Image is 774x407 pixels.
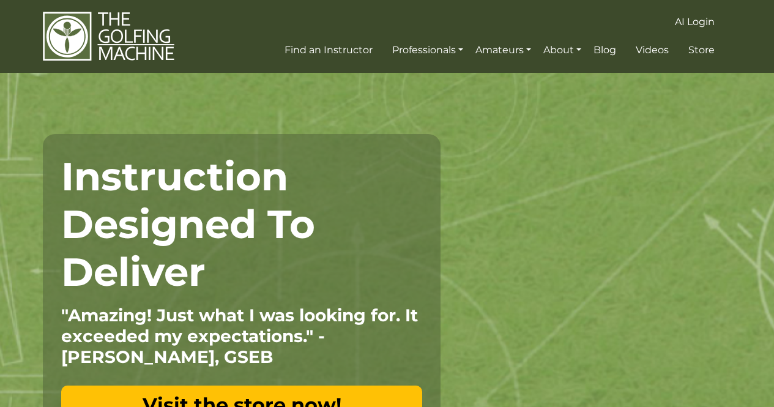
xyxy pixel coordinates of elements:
span: AI Login [675,16,715,28]
p: "Amazing! Just what I was looking for. It exceeded my expectations." - [PERSON_NAME], GSEB [61,305,422,367]
span: Store [688,44,715,56]
h1: Instruction Designed To Deliver [61,152,422,296]
a: Videos [633,39,672,61]
a: Blog [590,39,619,61]
a: Find an Instructor [281,39,376,61]
a: AI Login [672,11,718,33]
a: Professionals [389,39,466,61]
span: Videos [636,44,669,56]
span: Blog [594,44,616,56]
span: Find an Instructor [285,44,373,56]
a: Store [685,39,718,61]
a: Amateurs [472,39,534,61]
img: The Golfing Machine [43,11,174,62]
a: About [540,39,584,61]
